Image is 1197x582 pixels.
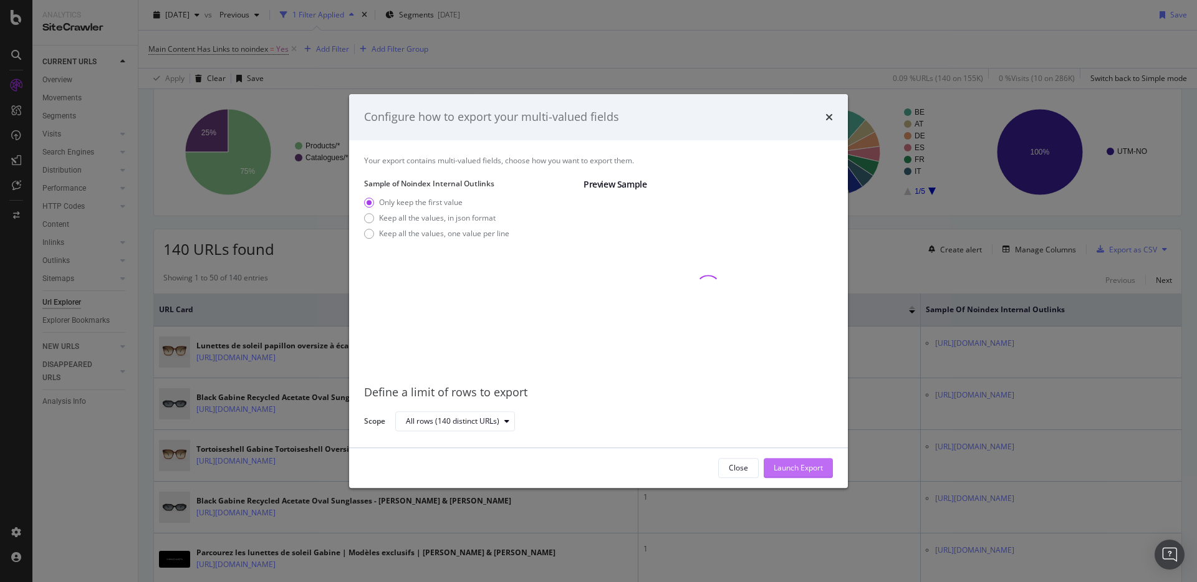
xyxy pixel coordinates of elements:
div: All rows (140 distinct URLs) [406,417,499,425]
label: Sample of Noindex Internal Outlinks [364,178,574,189]
div: Keep all the values, in json format [379,212,496,223]
button: All rows (140 distinct URLs) [395,411,515,431]
div: Only keep the first value [364,197,509,208]
div: Open Intercom Messenger [1155,540,1185,570]
label: Scope [364,416,385,429]
button: Close [718,458,759,478]
button: Launch Export [764,458,833,478]
div: times [825,109,833,125]
div: Configure how to export your multi-valued fields [364,109,619,125]
div: Close [729,462,748,473]
div: Launch Export [774,462,823,473]
div: Preview Sample [584,178,833,191]
div: Only keep the first value [379,197,463,208]
div: Keep all the values, one value per line [379,228,509,239]
div: Define a limit of rows to export [364,384,833,401]
div: Your export contains multi-valued fields, choose how you want to export them. [364,155,833,166]
div: modal [349,94,848,488]
div: Keep all the values, in json format [364,212,509,223]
